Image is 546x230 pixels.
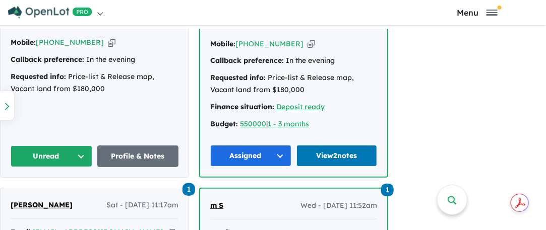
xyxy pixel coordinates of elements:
a: 1 [183,182,195,195]
strong: Requested info: [11,72,66,81]
a: 1 [381,182,394,196]
strong: Callback preference: [11,55,84,64]
button: Copy [308,39,315,49]
a: 1 - 3 months [268,119,309,128]
strong: Mobile: [210,39,235,48]
button: Unread [11,145,92,167]
div: Price-list & Release map, Vacant land from $180,000 [11,71,178,95]
button: Toggle navigation [411,8,543,17]
strong: Callback preference: [210,56,284,65]
strong: Finance situation: [210,102,274,111]
span: m S [210,201,223,210]
a: [PHONE_NUMBER] [36,38,104,47]
a: m S [210,200,223,212]
div: Price-list & Release map, Vacant land from $180,000 [210,72,377,96]
a: Deposit ready [276,102,325,111]
a: View2notes [296,145,378,167]
span: Sat - [DATE] 11:17am [106,199,178,211]
strong: Budget: [210,119,238,128]
strong: Mobile: [11,38,36,47]
a: [PHONE_NUMBER] [235,39,304,48]
a: [PERSON_NAME] [11,199,73,211]
img: Openlot PRO Logo White [8,6,92,19]
div: In the evening [210,55,377,67]
strong: Requested info: [210,73,266,82]
button: Copy [108,37,115,48]
button: Assigned [210,145,291,167]
a: 550000 [240,119,266,128]
span: 1 [183,183,195,196]
span: Wed - [DATE] 11:52am [300,200,377,212]
span: 1 [381,184,394,196]
a: Profile & Notes [97,145,179,167]
div: In the evening [11,54,178,66]
span: [PERSON_NAME] [11,200,73,209]
div: | [210,118,377,130]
